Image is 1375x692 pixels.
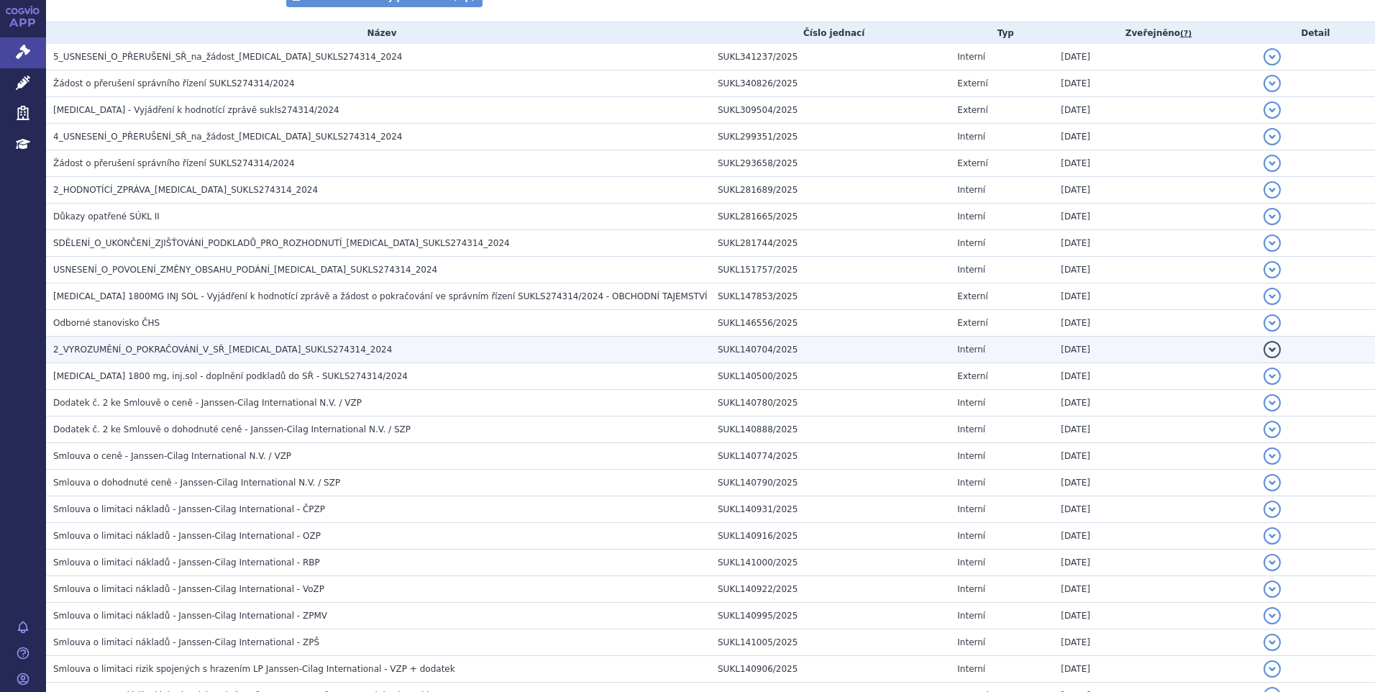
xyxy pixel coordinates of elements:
[711,204,950,230] td: SUKL281665/2025
[1264,394,1281,411] button: detail
[1256,22,1375,44] th: Detail
[1054,496,1256,523] td: [DATE]
[950,22,1054,44] th: Typ
[53,211,160,222] span: Důkazy opatřené SÚKL II
[711,603,950,629] td: SUKL140995/2025
[53,451,291,461] span: Smlouva o ceně - Janssen-Cilag International N.V. / VZP
[53,557,320,568] span: Smlouva o limitaci nákladů - Janssen-Cilag International - RBP
[711,470,950,496] td: SUKL140790/2025
[711,416,950,443] td: SUKL140888/2025
[711,576,950,603] td: SUKL140922/2025
[957,451,985,461] span: Interní
[1264,155,1281,172] button: detail
[957,504,985,514] span: Interní
[1264,421,1281,438] button: detail
[1054,283,1256,310] td: [DATE]
[53,158,295,168] span: Žádost o přerušení správního řízení SUKLS274314/2024
[711,337,950,363] td: SUKL140704/2025
[711,177,950,204] td: SUKL281689/2025
[957,211,985,222] span: Interní
[957,557,985,568] span: Interní
[53,185,318,195] span: 2_HODNOTÍCÍ_ZPRÁVA_DARZALEX_SUKLS274314_2024
[1264,341,1281,358] button: detail
[711,629,950,656] td: SUKL141005/2025
[957,185,985,195] span: Interní
[1264,208,1281,225] button: detail
[957,424,985,434] span: Interní
[53,531,321,541] span: Smlouva o limitaci nákladů - Janssen-Cilag International - OZP
[1264,634,1281,651] button: detail
[53,238,510,248] span: SDĚLENÍ_O_UKONČENÍ_ZJIŠŤOVÁNÍ_PODKLADŮ_PRO_ROZHODNUTÍ_DARZALEX_SUKLS274314_2024
[1054,22,1256,44] th: Zveřejněno
[957,291,987,301] span: Externí
[1054,70,1256,97] td: [DATE]
[53,345,392,355] span: 2_VYROZUMĚNÍ_O_POKRAČOVÁNÍ_V_SŘ_DARZALEX_SUKLS274314_2024
[53,318,160,328] span: Odborné stanovisko ČHS
[1054,97,1256,124] td: [DATE]
[1264,501,1281,518] button: detail
[1264,368,1281,385] button: detail
[711,443,950,470] td: SUKL140774/2025
[711,656,950,683] td: SUKL140906/2025
[711,363,950,390] td: SUKL140500/2025
[1264,235,1281,252] button: detail
[957,371,987,381] span: Externí
[53,132,402,142] span: 4_USNESENÍ_O_PŘERUŠENÍ_SŘ_na_žádost_DARZALEX_SUKLS274314_2024
[957,132,985,142] span: Interní
[1264,314,1281,332] button: detail
[711,390,950,416] td: SUKL140780/2025
[711,97,950,124] td: SUKL309504/2025
[1054,177,1256,204] td: [DATE]
[711,523,950,550] td: SUKL140916/2025
[53,424,411,434] span: Dodatek č. 2 ke Smlouvě o dohodnuté ceně - Janssen-Cilag International N.V. / SZP
[53,398,362,408] span: Dodatek č. 2 ke Smlouvě o ceně - Janssen-Cilag International N.V. / VZP
[53,291,708,301] span: DARZALEX 1800MG INJ SOL - Vyjádření k hodnotící zprávě a žádost o pokračování ve správním řízení ...
[711,150,950,177] td: SUKL293658/2025
[1054,44,1256,70] td: [DATE]
[957,52,985,62] span: Interní
[1054,257,1256,283] td: [DATE]
[957,318,987,328] span: Externí
[711,230,950,257] td: SUKL281744/2025
[53,611,327,621] span: Smlouva o limitaci nákladů - Janssen-Cilag International - ZPMV
[957,664,985,674] span: Interní
[53,371,408,381] span: Darzalex 1800 mg, inj.sol - doplnění podkladů do SŘ - SUKLS274314/2024
[1264,128,1281,145] button: detail
[53,664,455,674] span: Smlouva o limitaci rizik spojených s hrazením LP Janssen-Cilag International - VZP + dodatek
[1054,230,1256,257] td: [DATE]
[957,158,987,168] span: Externí
[1054,124,1256,150] td: [DATE]
[1054,363,1256,390] td: [DATE]
[1264,581,1281,598] button: detail
[1054,656,1256,683] td: [DATE]
[53,52,402,62] span: 5_USNESENÍ_O_PŘERUŠENÍ_SŘ_na_žádost_DARZALEX_SUKLS274314_2024
[957,398,985,408] span: Interní
[957,584,985,594] span: Interní
[957,637,985,647] span: Interní
[711,496,950,523] td: SUKL140931/2025
[957,531,985,541] span: Interní
[957,345,985,355] span: Interní
[53,478,340,488] span: Smlouva o dohodnuté ceně - Janssen-Cilag International N.V. / SZP
[1054,337,1256,363] td: [DATE]
[711,22,950,44] th: Číslo jednací
[1264,288,1281,305] button: detail
[711,283,950,310] td: SUKL147853/2025
[53,504,325,514] span: Smlouva o limitaci nákladů - Janssen-Cilag International - ČPZP
[53,105,339,115] span: DARZALEX - Vyjádření k hodnotící zprávě sukls274314/2024
[53,637,319,647] span: Smlouva o limitaci nákladů - Janssen-Cilag International - ZPŠ
[711,257,950,283] td: SUKL151757/2025
[1054,150,1256,177] td: [DATE]
[1054,629,1256,656] td: [DATE]
[46,22,711,44] th: Název
[711,550,950,576] td: SUKL141000/2025
[957,78,987,88] span: Externí
[1054,470,1256,496] td: [DATE]
[1054,603,1256,629] td: [DATE]
[1264,181,1281,199] button: detail
[1054,523,1256,550] td: [DATE]
[1054,204,1256,230] td: [DATE]
[1264,474,1281,491] button: detail
[711,124,950,150] td: SUKL299351/2025
[1264,660,1281,678] button: detail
